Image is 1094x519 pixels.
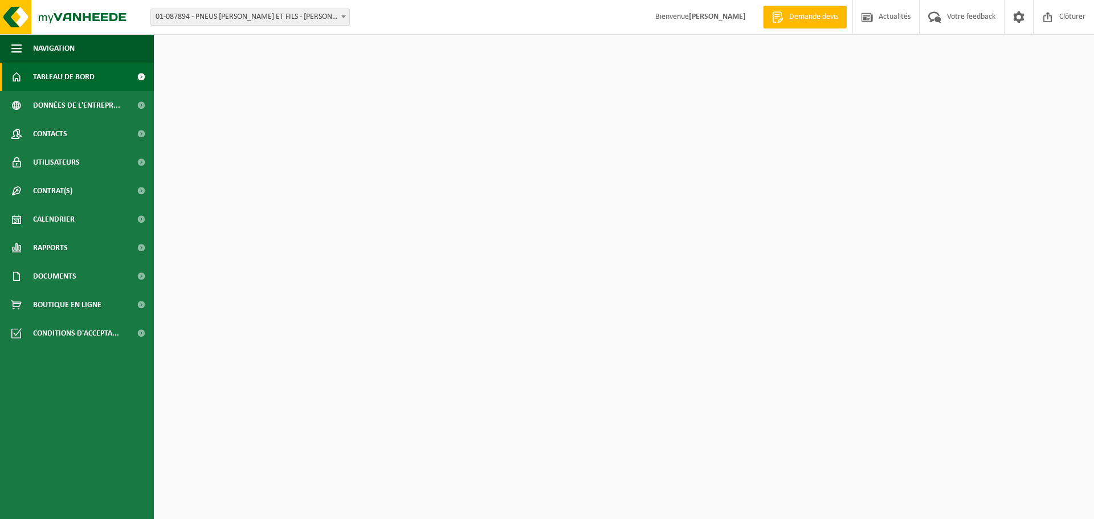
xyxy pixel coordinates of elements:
span: Rapports [33,234,68,262]
strong: [PERSON_NAME] [689,13,746,21]
span: Contrat(s) [33,177,72,205]
span: Conditions d'accepta... [33,319,119,348]
span: 01-087894 - PNEUS ALBERT FERON ET FILS - VAUX-SUR-SÛRE [150,9,350,26]
span: Documents [33,262,76,291]
span: Données de l'entrepr... [33,91,120,120]
a: Demande devis [763,6,847,28]
span: 01-087894 - PNEUS ALBERT FERON ET FILS - VAUX-SUR-SÛRE [151,9,349,25]
span: Boutique en ligne [33,291,101,319]
span: Navigation [33,34,75,63]
span: Calendrier [33,205,75,234]
span: Utilisateurs [33,148,80,177]
span: Demande devis [786,11,841,23]
span: Contacts [33,120,67,148]
span: Tableau de bord [33,63,95,91]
